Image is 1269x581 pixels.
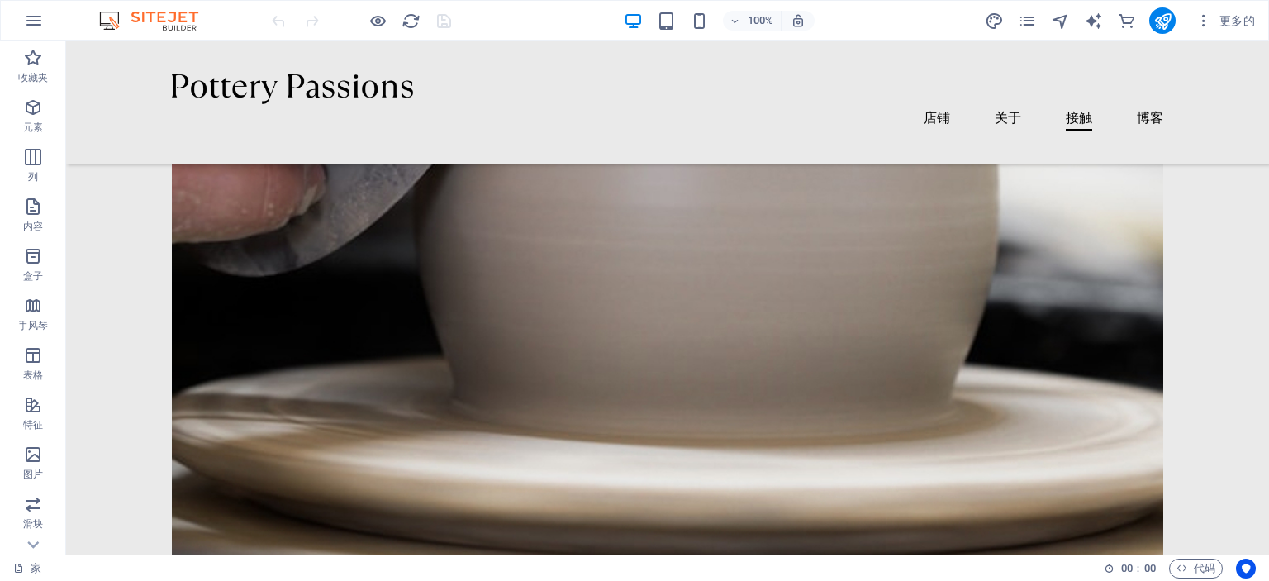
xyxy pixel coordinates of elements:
font: ： [1133,562,1143,574]
button: 商业 [1116,11,1136,31]
button: 单击此处退出预览模式并继续编辑 [368,11,387,31]
button: 更多的 [1189,7,1262,34]
font: 100% [748,14,773,26]
button: 页面 [1017,11,1037,31]
i: 人工智能作家 [1084,12,1103,31]
button: 文本生成器 [1083,11,1103,31]
button: 以用户为中心 [1236,559,1256,579]
i: 页面（Ctrl+Alt+S） [1018,12,1037,31]
font: 列 [28,171,38,183]
font: 表格 [23,369,43,381]
i: 商业 [1117,12,1136,31]
font: 收藏夹 [18,72,48,83]
button: 重新加载 [401,11,421,31]
img: 编辑徽标 [95,11,219,31]
font: 更多的 [1219,14,1255,27]
font: 盒子 [23,270,43,282]
font: 家 [31,562,41,574]
h6: 会议时间 [1104,559,1156,579]
button: 代码 [1169,559,1223,579]
i: 刷新页面 [402,12,421,31]
font: 滑块 [23,518,43,530]
font: 元素 [23,121,43,133]
font: 代码 [1194,562,1215,574]
font: 00 [1144,562,1156,574]
font: 内容 [23,221,43,232]
font: 手风琴 [18,320,48,331]
font: 图片 [23,469,43,480]
i: 发布 [1153,12,1172,31]
font: 特征 [23,419,43,431]
button: 100% [723,11,782,31]
a: 单击取消选择。双击打开 Pages [13,559,41,579]
i: 设计（Ctrl+Alt+Y） [985,12,1004,31]
i: 航海家 [1051,12,1070,31]
button: 航海家 [1050,11,1070,31]
button: 发布 [1149,7,1176,34]
button: 设计 [984,11,1004,31]
i: 调整大小时自动调整缩放级别以适合所选设备。 [791,13,806,28]
font: 00 [1121,562,1133,574]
